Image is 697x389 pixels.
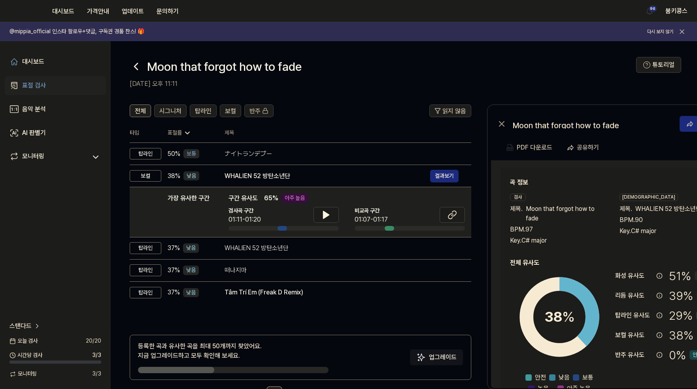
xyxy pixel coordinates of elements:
[281,194,308,203] div: 아주 높음
[22,128,46,138] div: AI 판별기
[229,207,261,215] span: 검사곡 구간
[5,76,106,95] a: 표절 검사
[429,104,471,117] button: 읽지 않음
[410,349,463,365] button: 업그레이드
[649,6,657,12] div: 96
[615,350,653,360] div: 반주 유사도
[190,104,217,117] button: 탑라인
[355,215,388,224] div: 01:07-01:17
[225,243,459,253] div: WHALIEN 52 방탄소년단
[229,194,258,203] span: 구간 유사도
[168,243,180,253] span: 37 %
[130,242,161,254] div: 탑라인
[665,6,688,16] button: 붐키콩스
[92,370,101,378] span: 3 / 3
[9,8,38,14] img: logo
[115,4,150,19] button: 업데이트
[620,204,632,214] span: 제목 .
[410,356,463,364] a: Sparkles업그레이드
[154,104,187,117] button: 시그니처
[636,57,681,73] button: 튜토리얼
[138,342,262,361] div: 등록한 곡과 유사한 곡을 최대 50개까지 찾았어요. 지금 업그레이드하고 모두 확인해 보세요.
[168,288,180,297] span: 37 %
[620,194,678,201] div: [DEMOGRAPHIC_DATA]
[249,106,261,116] span: 반주
[150,4,185,19] button: 문의하기
[220,104,241,117] button: 보컬
[506,144,514,151] img: PDF Download
[264,194,278,203] span: 65 %
[510,236,604,245] div: Key. C# major
[168,171,180,181] span: 38 %
[5,100,106,119] a: 음악 분석
[22,152,44,163] div: 모니터링
[86,337,101,345] span: 20 / 20
[9,370,37,378] span: 모니터링
[513,119,671,129] div: Moon that forgot how to fade
[9,337,38,345] span: 오늘 검사
[225,288,459,297] div: Tâm Trí Em (Freak D Remix)
[430,170,459,182] button: 결과보기
[9,321,41,331] a: 스탠다드
[615,311,653,320] div: 탑라인 유사도
[130,104,151,117] button: 전체
[168,266,180,275] span: 37 %
[442,106,466,116] span: 읽지 않음
[615,291,653,300] div: 리듬 유사도
[130,170,161,182] div: 보컬
[183,288,199,298] div: 낮음
[9,351,42,359] span: 시간당 검사
[22,81,46,90] div: 표절 검사
[244,104,274,117] button: 반주
[115,0,150,22] a: 업데이트
[582,373,593,382] span: 보통
[355,207,388,215] span: 비교곡 구간
[147,58,302,75] h1: Moon that forgot how to fade
[615,330,653,340] div: 보컬 유사도
[92,351,101,359] span: 3 / 3
[577,142,599,153] div: 공유하기
[130,148,161,160] div: 탑라인
[183,171,199,181] div: 낮음
[517,142,552,153] div: PDF 다운로드
[5,52,106,71] a: 대시보드
[135,106,146,116] span: 전체
[535,373,546,382] span: 안전
[225,106,236,116] span: 보컬
[510,204,523,223] span: 제목 .
[130,79,636,89] h2: [DATE] 오후 11:11
[130,123,161,143] th: 타입
[22,104,46,114] div: 음악 분석
[225,123,471,142] th: 제목
[526,204,604,223] span: Moon that forgot how to fade
[9,28,144,36] h1: @mippia_official 인스타 팔로우+댓글, 구독권 경품 찬스! 🎁
[643,5,656,17] button: 알림96
[130,264,161,276] div: 탑라인
[5,123,106,142] a: AI 판별기
[168,194,210,231] div: 가장 유사한 구간
[168,149,180,159] span: 50 %
[168,129,212,137] div: 표절률
[130,287,161,299] div: 탑라인
[563,140,605,156] button: 공유하기
[229,215,261,224] div: 01:11-01:20
[183,266,199,275] div: 낮음
[225,149,459,159] div: ナイトランデブー
[559,373,570,382] span: 낮음
[183,149,199,159] div: 보통
[225,171,430,181] div: WHALIEN 52 방탄소년단
[645,6,654,16] img: 알림
[22,57,44,66] div: 대시보드
[195,106,212,116] span: 탑라인
[9,152,87,163] a: 모니터링
[46,4,81,19] button: 대시보드
[647,28,673,35] button: 다시 보지 않기
[510,225,604,234] div: BPM. 97
[225,266,459,275] div: 떠나지마
[562,308,575,325] span: %
[615,271,653,281] div: 화성 유사도
[416,353,426,362] img: Sparkles
[9,321,32,331] span: 스탠다드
